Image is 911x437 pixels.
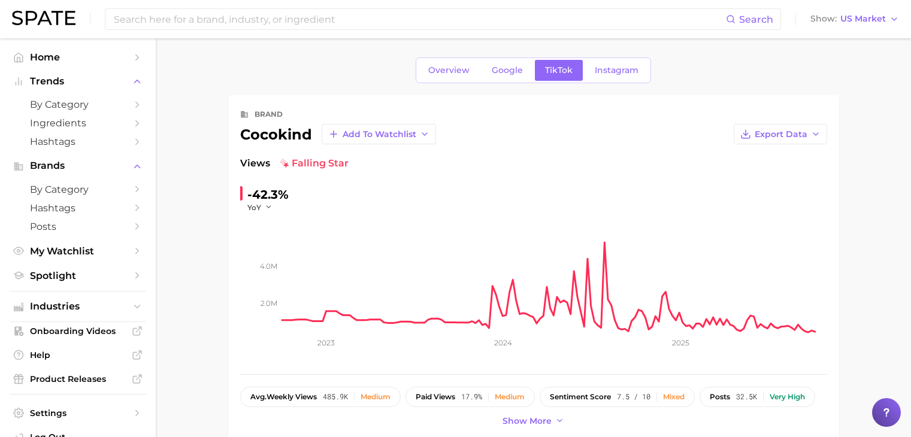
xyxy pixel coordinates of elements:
span: Spotlight [30,270,126,281]
span: paid views [416,393,455,401]
span: My Watchlist [30,245,126,257]
span: by Category [30,99,126,110]
span: 7.5 / 10 [617,393,650,401]
a: Settings [10,404,146,422]
span: falling star [280,156,349,171]
span: Hashtags [30,202,126,214]
tspan: 2024 [494,338,512,347]
span: Add to Watchlist [343,129,416,139]
button: Industries [10,298,146,315]
button: ShowUS Market [807,11,902,27]
span: Industries [30,301,126,312]
button: paid views17.9%Medium [405,387,535,407]
img: falling star [280,159,289,168]
a: Product Releases [10,370,146,388]
button: Add to Watchlist [322,124,436,144]
a: Overview [418,60,480,81]
img: SPATE [12,11,75,25]
a: Posts [10,217,146,236]
span: 485.9k [323,393,348,401]
button: avg.weekly views485.9kMedium [240,387,401,407]
div: -42.3% [247,185,289,204]
span: Posts [30,221,126,232]
span: YoY [247,202,261,213]
span: sentiment score [550,393,611,401]
a: Ingredients [10,114,146,132]
span: US Market [840,16,886,22]
a: Spotlight [10,266,146,285]
a: Instagram [585,60,649,81]
a: by Category [10,180,146,199]
div: cocokind [240,124,436,144]
button: Show more [500,413,568,429]
span: Ingredients [30,117,126,129]
span: Show more [503,416,552,426]
button: Export Data [734,124,827,144]
a: Hashtags [10,132,146,151]
tspan: 2.0m [261,299,277,308]
a: Onboarding Videos [10,322,146,340]
span: Instagram [595,65,638,75]
a: Help [10,346,146,364]
a: TikTok [535,60,583,81]
span: weekly views [250,393,317,401]
tspan: 2025 [672,338,689,347]
span: Onboarding Videos [30,326,126,336]
span: TikTok [545,65,573,75]
a: My Watchlist [10,242,146,260]
a: by Category [10,95,146,114]
a: Home [10,48,146,66]
span: Show [810,16,837,22]
button: sentiment score7.5 / 10Mixed [540,387,695,407]
span: Export Data [755,129,807,139]
span: Settings [30,408,126,418]
span: 32.5k [736,393,757,401]
div: Medium [361,393,391,401]
span: Product Releases [30,374,126,384]
span: Search [739,14,773,25]
span: Home [30,51,126,63]
span: Overview [428,65,470,75]
button: Trends [10,72,146,90]
span: by Category [30,184,126,195]
input: Search here for a brand, industry, or ingredient [113,9,726,29]
button: YoY [247,202,273,213]
span: Google [492,65,523,75]
div: Very high [770,393,805,401]
span: Help [30,350,126,360]
span: 17.9% [461,393,482,401]
a: Google [482,60,533,81]
abbr: average [250,392,267,401]
button: Brands [10,157,146,175]
span: Brands [30,160,126,171]
span: Trends [30,76,126,87]
tspan: 4.0m [260,262,277,271]
a: Hashtags [10,199,146,217]
div: Medium [495,393,525,401]
div: Mixed [663,393,685,401]
span: Hashtags [30,136,126,147]
button: posts32.5kVery high [700,387,815,407]
span: Views [240,156,270,171]
tspan: 2023 [317,338,335,347]
span: posts [710,393,730,401]
div: brand [255,107,283,122]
